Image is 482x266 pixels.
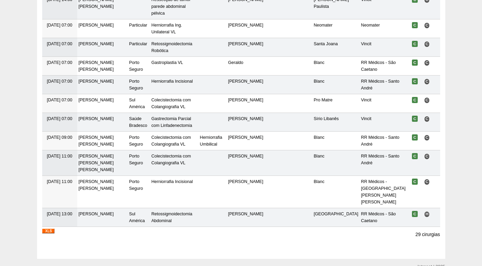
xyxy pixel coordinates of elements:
td: Retossigmoidectomia Robótica [150,38,199,57]
span: [DATE] 07:00 [47,60,72,65]
span: Consultório [424,60,430,66]
td: Colecistectomia com Colangiografia VL [150,150,199,176]
td: [PERSON_NAME] [227,150,265,176]
td: Vincit [360,113,407,132]
td: Blanc [312,57,360,76]
td: [PERSON_NAME] [PERSON_NAME] [77,132,128,150]
td: Neomater [360,19,407,38]
span: Consultório [424,153,430,159]
td: Gastroplastia VL [150,57,199,76]
span: Confirmada [412,179,418,185]
td: [PERSON_NAME] [227,38,265,57]
span: Confirmada [412,116,418,122]
td: Neomater [312,19,360,38]
td: Gastrectomia Parcial com Linfadenectomia [150,113,199,132]
td: Sul América [128,208,150,227]
span: [DATE] 09:00 [47,135,72,140]
td: Santa Joana [312,38,360,57]
td: Vincit [360,38,407,57]
td: Blanc [312,76,360,94]
td: [PERSON_NAME] [227,113,265,132]
span: Confirmada [412,60,418,66]
span: [DATE] 11:00 [47,179,72,184]
td: Herniorrafia Incisional [150,76,199,94]
td: Retossigmoidectomia Abdominal [150,208,199,227]
span: Consultório [424,22,430,28]
td: Blanc [312,150,360,176]
td: RR Médicos - São Caetano [360,57,407,76]
td: Vincit [360,94,407,113]
img: XLS [42,229,54,233]
span: [DATE] 07:00 [47,79,72,84]
span: Confirmada [412,22,418,28]
span: Consultório [424,97,430,103]
td: [PERSON_NAME] [227,208,265,227]
td: Porto Seguro [128,57,150,76]
td: [PERSON_NAME] [77,19,128,38]
td: [PERSON_NAME] [77,113,128,132]
span: [DATE] 13:00 [47,212,72,216]
span: Confirmada [412,97,418,103]
span: [DATE] 07:00 [47,41,72,46]
td: [PERSON_NAME] [227,132,265,150]
td: Colecistectomia com Colangiografia VL [150,132,199,150]
span: [DATE] 07:00 [47,116,72,121]
td: [PERSON_NAME] [PERSON_NAME] [PERSON_NAME] [77,150,128,176]
span: [DATE] 07:00 [47,98,72,102]
td: [PERSON_NAME] [PERSON_NAME] [77,176,128,208]
td: [PERSON_NAME] [227,94,265,113]
td: [PERSON_NAME] [227,76,265,94]
td: Particular [128,19,150,38]
td: Porto Seguro [128,150,150,176]
td: [PERSON_NAME] [77,208,128,227]
td: Pro Matre [312,94,360,113]
td: [PERSON_NAME] [77,76,128,94]
td: [GEOGRAPHIC_DATA] [312,208,360,227]
td: [PERSON_NAME] [227,176,265,208]
span: Consultório [424,135,430,140]
span: [DATE] 11:00 [47,154,72,159]
span: Consultório [424,79,430,84]
span: Confirmada [412,134,418,140]
td: RR Médicos - [GEOGRAPHIC_DATA][PERSON_NAME][PERSON_NAME] [360,176,407,208]
td: [PERSON_NAME] [77,38,128,57]
td: [PERSON_NAME] [PERSON_NAME] [77,57,128,76]
td: RR Médicos - São Caetano [360,208,407,227]
td: Porto Seguro [128,176,150,208]
span: Confirmada [412,78,418,84]
td: Herniorrafia Umbilical [199,132,227,150]
td: Geraldo [227,57,265,76]
td: Herniorrafia Incisional [150,176,199,208]
span: Consultório [424,41,430,47]
td: Particular [128,38,150,57]
td: RR Médicos - Santo André [360,150,407,176]
span: Confirmada [412,211,418,217]
td: Blanc [312,132,360,150]
span: Confirmada [412,153,418,159]
td: Blanc [312,176,360,208]
td: Saúde Bradesco [128,113,150,132]
td: [PERSON_NAME] [227,19,265,38]
td: Sírio Libanês [312,113,360,132]
span: Hospital [424,211,430,217]
td: Sul América [128,94,150,113]
td: RR Médicos - Santo André [360,76,407,94]
td: Porto Seguro [128,132,150,150]
span: Consultório [424,179,430,185]
td: Porto Seguro [128,76,150,94]
span: Confirmada [412,41,418,47]
td: Herniorrafia Ing. Unilateral VL [150,19,199,38]
td: [PERSON_NAME] [77,94,128,113]
span: [DATE] 07:00 [47,23,72,28]
span: Consultório [424,116,430,122]
p: 29 cirurgias [415,231,440,238]
td: Colecistectomia com Colangiografia VL [150,94,199,113]
td: RR Médicos - Santo André [360,132,407,150]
